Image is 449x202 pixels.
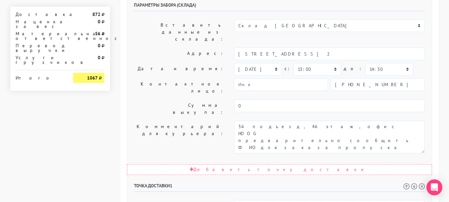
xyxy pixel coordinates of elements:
[134,2,425,11] h6: Параметры забора (склада)
[11,31,68,41] div: Материальная ответственность
[98,43,100,49] strong: 0
[426,179,442,195] div: Open Intercom Messenger
[16,73,63,80] div: Итого
[234,121,425,153] textarea: 3й подъезд, 4й этаж, офис HOOG предварительно сообщить ФИО для заказа пропуска
[11,12,68,17] div: Доставка
[129,63,229,76] label: Дата и время:
[92,11,100,17] strong: 872
[344,63,363,75] label: до:
[11,19,68,29] div: Наценка за вес
[129,121,229,153] label: Комментарий для курьера:
[11,55,68,65] div: Услуги грузчиков
[129,19,229,45] label: Вставить данные из склада:
[129,100,229,118] label: Сумма выкупа:
[134,183,425,192] h6: Точка доставки
[284,63,291,75] label: c:
[129,48,229,60] label: Адрес:
[129,78,229,97] label: Контактное лицо:
[11,43,68,53] div: Перевод выручки
[95,31,100,37] strong: 56
[127,164,432,175] div: Добавить точку доставки
[234,78,328,91] input: Имя
[87,75,98,81] strong: 1067
[170,183,172,189] span: 1
[98,55,100,61] strong: 0
[331,78,425,91] input: Телефон
[98,19,100,25] strong: 0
